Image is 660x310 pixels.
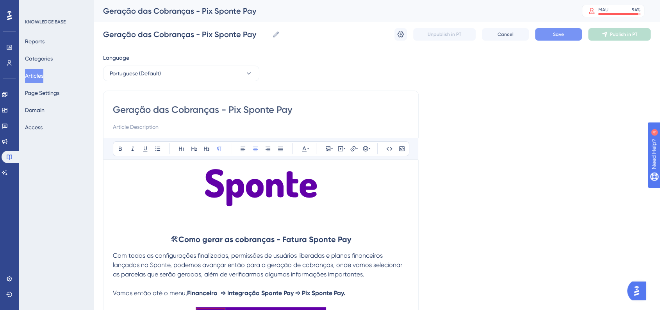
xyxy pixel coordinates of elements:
span: Need Help? [18,2,49,11]
strong: Financeiro ➩ Integração Sponte Pay ➩ Pix Sponte Pay. [187,289,345,297]
button: Categories [25,52,53,66]
div: KNOWLEDGE BASE [25,19,66,25]
button: Save [535,28,582,41]
button: Publish in PT [588,28,651,41]
input: Article Description [113,122,409,132]
span: Com todas as configurações finalizadas, permissões de usuários liberadas e planos financeiros lan... [113,252,404,278]
span: Cancel [498,31,514,37]
input: Article Title [113,103,409,116]
span: 🛠 [171,235,178,244]
span: Publish in PT [610,31,637,37]
button: Cancel [482,28,529,41]
div: 94 % [632,7,640,13]
iframe: UserGuiding AI Assistant Launcher [627,279,651,303]
button: Domain [25,103,45,117]
button: Articles [25,69,43,83]
button: Reports [25,34,45,48]
span: Portuguese (Default) [110,69,161,78]
span: Save [553,31,564,37]
div: 4 [54,4,57,10]
strong: Como gerar as cobranças - Fatura Sponte Pay [178,235,351,244]
span: Language [103,53,129,62]
button: Unpublish in PT [413,28,476,41]
button: Portuguese (Default) [103,66,259,81]
button: Access [25,120,43,134]
span: Vamos então até o menu, [113,289,187,297]
input: Article Name [103,29,269,40]
div: Geração das Cobranças - Pix Sponte Pay [103,5,562,16]
button: Page Settings [25,86,59,100]
span: Unpublish in PT [428,31,461,37]
div: MAU [598,7,608,13]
